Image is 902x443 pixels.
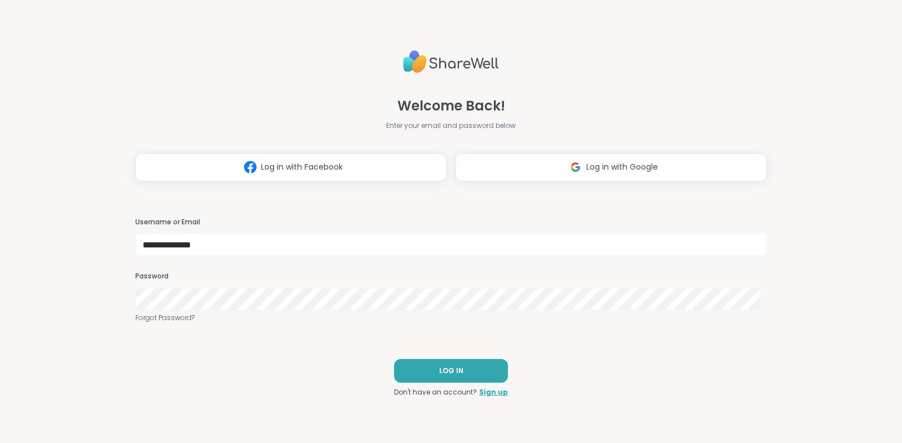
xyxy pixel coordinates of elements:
[439,366,463,376] span: LOG IN
[456,153,767,181] button: Log in with Google
[386,121,516,131] span: Enter your email and password below
[135,313,767,323] a: Forgot Password?
[135,218,767,227] h3: Username or Email
[261,161,343,173] span: Log in with Facebook
[394,387,477,397] span: Don't have an account?
[135,272,767,281] h3: Password
[394,359,508,383] button: LOG IN
[240,157,261,178] img: ShareWell Logomark
[586,161,658,173] span: Log in with Google
[403,46,499,78] img: ShareWell Logo
[479,387,508,397] a: Sign up
[565,157,586,178] img: ShareWell Logomark
[135,153,446,181] button: Log in with Facebook
[397,96,505,116] span: Welcome Back!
